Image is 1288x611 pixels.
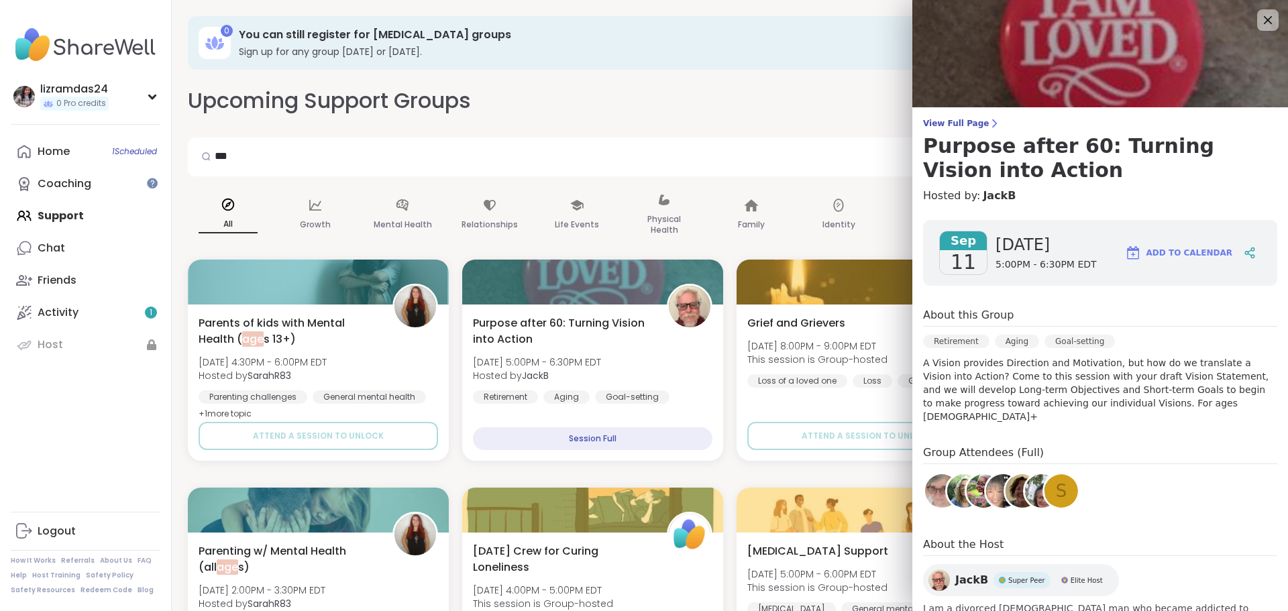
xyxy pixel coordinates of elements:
[38,273,76,288] div: Friends
[11,296,160,329] a: Activity1
[747,581,888,594] span: This session is Group-hosted
[802,430,932,442] span: Attend a session to unlock
[669,286,710,327] img: JackB
[138,586,154,595] a: Blog
[747,374,847,388] div: Loss of a loved one
[248,597,291,610] b: SarahR83
[38,337,63,352] div: Host
[738,217,765,233] p: Family
[199,390,307,404] div: Parenting challenges
[11,556,56,565] a: How It Works
[967,474,1000,508] img: nanny
[239,27,1253,42] h3: You can still register for [MEDICAL_DATA] groups
[822,217,855,233] p: Identity
[300,217,331,233] p: Growth
[394,514,436,555] img: SarahR83
[940,231,987,250] span: Sep
[747,315,845,331] span: Grief and Grievers
[462,217,518,233] p: Relationships
[199,216,258,233] p: All
[112,146,157,157] span: 1 Scheduled
[853,374,892,388] div: Loss
[374,217,432,233] p: Mental Health
[11,571,27,580] a: Help
[1006,474,1039,508] img: VickyLee
[38,144,70,159] div: Home
[473,315,652,347] span: Purpose after 60: Turning Vision into Action
[473,597,613,610] span: This session is Group-hosted
[923,472,961,510] a: Susan
[473,369,601,382] span: Hosted by
[986,474,1020,508] img: ReginaMaria
[555,217,599,233] p: Life Events
[984,472,1022,510] a: ReginaMaria
[11,264,160,296] a: Friends
[313,390,426,404] div: General mental health
[242,331,264,347] span: age
[199,597,325,610] span: Hosted by
[248,369,291,382] b: SarahR83
[199,543,378,575] span: Parenting w/ Mental Health (all s)
[473,543,652,575] span: [DATE] Crew for Curing Loneliness
[473,427,712,450] div: Session Full
[923,134,1277,182] h3: Purpose after 60: Turning Vision into Action
[138,556,152,565] a: FAQ
[1004,472,1041,510] a: VickyLee
[473,584,613,597] span: [DATE] 4:00PM - 5:00PM EDT
[473,355,601,369] span: [DATE] 5:00PM - 6:30PM EDT
[11,329,160,361] a: Host
[199,369,327,382] span: Hosted by
[80,586,132,595] a: Redeem Code
[965,472,1002,510] a: nanny
[923,188,1277,204] h4: Hosted by:
[56,98,106,109] span: 0 Pro credits
[188,86,471,116] h2: Upcoming Support Groups
[923,307,1014,323] h4: About this Group
[199,584,325,597] span: [DATE] 2:00PM - 3:30PM EDT
[996,234,1097,256] span: [DATE]
[147,178,158,188] iframe: Spotlight
[40,82,109,97] div: lizramdas24
[1008,575,1045,586] span: Super Peer
[923,445,1277,464] h4: Group Attendees (Full)
[13,86,35,107] img: lizramdas24
[747,339,888,353] span: [DATE] 8:00PM - 9:00PM EDT
[199,422,438,450] button: Attend a session to unlock
[61,556,95,565] a: Referrals
[1061,577,1068,584] img: Elite Host
[11,515,160,547] a: Logout
[923,356,1277,423] p: A Vision provides Direction and Motivation, but how do we translate a Vision into Action? Come to...
[1042,472,1080,510] a: S
[947,474,981,508] img: thinkfree
[923,118,1277,182] a: View Full PagePurpose after 60: Turning Vision into Action
[38,176,91,191] div: Coaching
[100,556,132,565] a: About Us
[38,241,65,256] div: Chat
[945,472,983,510] a: thinkfree
[38,524,76,539] div: Logout
[1025,474,1059,508] img: laurareidwitt
[923,537,1277,556] h4: About the Host
[923,335,989,348] div: Retirement
[1125,245,1141,261] img: ShareWell Logomark
[747,353,888,366] span: This session is Group-hosted
[38,305,78,320] div: Activity
[1056,478,1067,504] span: S
[925,474,959,508] img: Susan
[239,45,1253,58] h3: Sign up for any group [DATE] or [DATE].
[11,232,160,264] a: Chat
[996,258,1097,272] span: 5:00PM - 6:30PM EDT
[11,586,75,595] a: Safety Resources
[635,211,694,238] p: Physical Health
[983,188,1016,204] a: JackB
[394,286,436,327] img: SarahR83
[522,369,549,382] b: JackB
[928,569,950,591] img: JackB
[150,307,152,319] span: 1
[955,572,988,588] span: JackB
[86,571,133,580] a: Safety Policy
[595,390,669,404] div: Goal-setting
[217,559,238,575] span: age
[923,118,1277,129] span: View Full Page
[199,315,378,347] span: Parents of kids with Mental Health ( s 13+)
